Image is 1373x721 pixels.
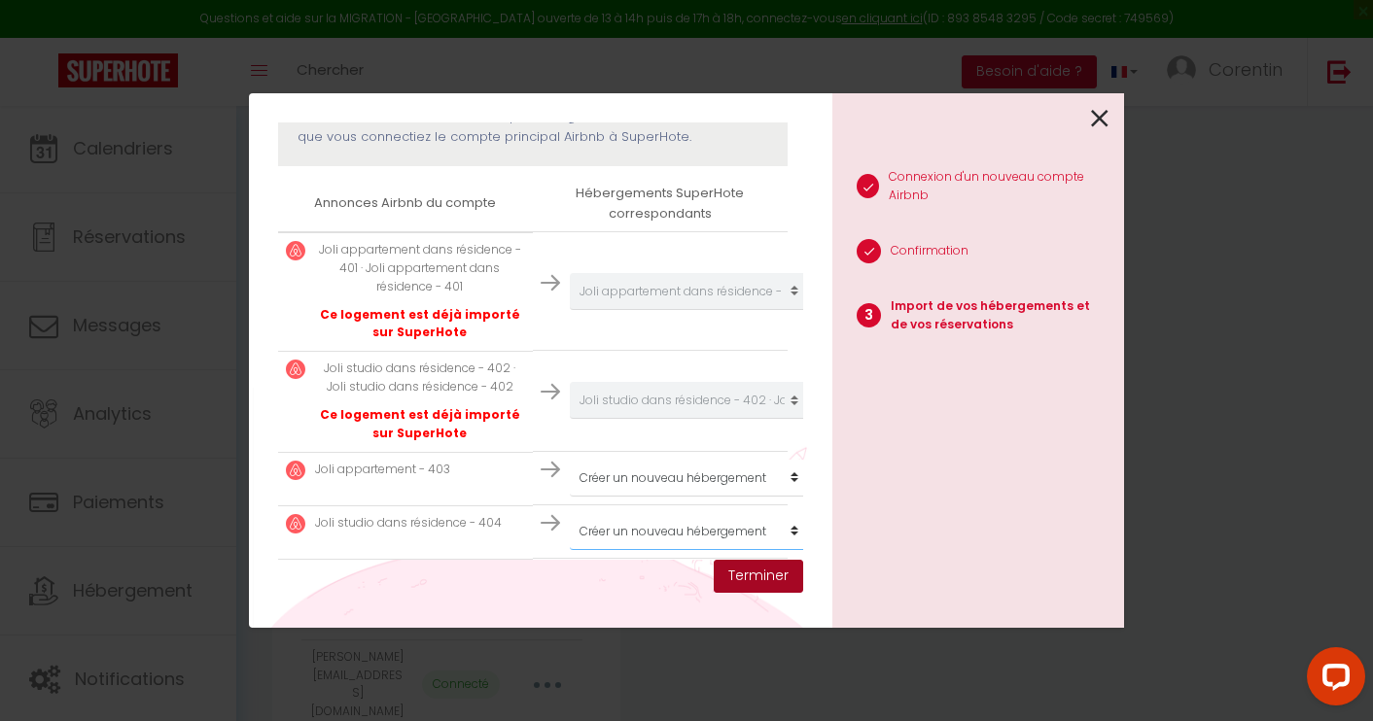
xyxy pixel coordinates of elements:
p: Joli studio dans résidence - 402 · Joli studio dans résidence - 402 [315,360,525,396]
th: Annonces Airbnb du compte [278,176,533,231]
button: Terminer [714,560,803,593]
p: Ce logement est déjà importé sur SuperHote [315,406,525,443]
iframe: LiveChat chat widget [1291,639,1373,721]
th: Hébergements SuperHote correspondants [533,176,788,231]
p: Ce logement est déjà importé sur SuperHote [315,306,525,343]
p: Import de vos hébergements et de vos réservations [891,297,1109,334]
p: Pour reconnecter les annonces que vous gérez en co-hôte, il faut donc que vous connectiez le comp... [298,107,768,147]
p: Confirmation [891,242,968,260]
p: Connexion d'un nouveau compte Airbnb [889,168,1109,205]
p: Joli studio dans résidence - 404 [315,514,502,532]
span: 3 [857,303,881,327]
p: Joli appartement dans résidence - 401 · Joli appartement dans résidence - 401 [315,241,525,296]
p: Joli appartement - 403 [315,461,450,479]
